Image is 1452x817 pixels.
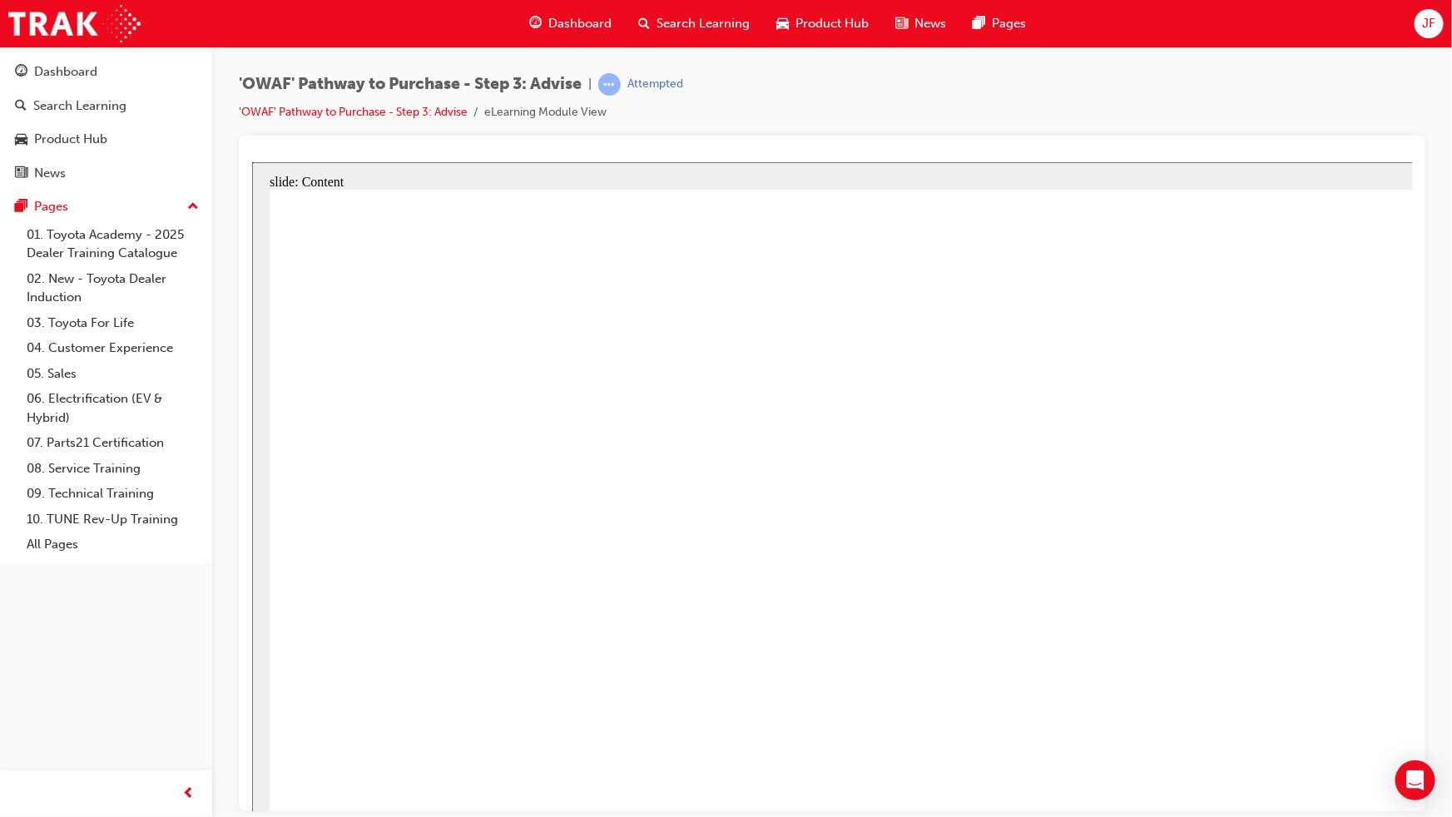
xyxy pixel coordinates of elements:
[20,481,206,507] a: 09. Technical Training
[763,7,882,41] a: car-iconProduct Hub
[20,507,206,532] a: 10. TUNE Rev-Up Training
[1395,760,1435,800] div: Open Intercom Messenger
[20,361,206,387] a: 05. Sales
[239,105,468,119] a: 'OWAF' Pathway to Purchase - Step 3: Advise
[20,430,206,456] a: 07. Parts21 Certification
[895,13,908,34] span: news-icon
[7,191,206,222] button: Pages
[8,5,141,42] img: Trak
[914,14,946,33] span: News
[34,62,97,82] div: Dashboard
[15,99,27,114] span: search-icon
[7,91,206,121] a: Search Learning
[638,13,650,34] span: search-icon
[20,456,206,482] a: 08. Service Training
[1415,9,1444,38] button: JF
[657,14,750,33] span: Search Learning
[20,266,206,310] a: 02. New - Toyota Dealer Induction
[992,14,1026,33] span: Pages
[484,103,607,122] li: eLearning Module View
[34,130,107,149] div: Product Hub
[15,65,27,80] span: guage-icon
[183,784,196,805] span: prev-icon
[15,132,27,147] span: car-icon
[795,14,869,33] span: Product Hub
[973,13,985,34] span: pages-icon
[598,73,621,96] span: learningRecordVerb_ATTEMPT-icon
[239,75,582,94] span: 'OWAF' Pathway to Purchase - Step 3: Advise
[959,7,1039,41] a: pages-iconPages
[625,7,763,41] a: search-iconSearch Learning
[33,97,126,116] div: Search Learning
[7,57,206,87] a: Dashboard
[588,75,592,94] span: |
[7,53,206,191] button: DashboardSearch LearningProduct HubNews
[627,77,683,92] div: Attempted
[20,386,206,430] a: 06. Electrification (EV & Hybrid)
[1422,14,1435,33] span: JF
[20,335,206,361] a: 04. Customer Experience
[20,222,206,266] a: 01. Toyota Academy - 2025 Dealer Training Catalogue
[20,532,206,557] a: All Pages
[7,158,206,189] a: News
[882,7,959,41] a: news-iconNews
[15,200,27,215] span: pages-icon
[15,166,27,181] span: news-icon
[776,13,789,34] span: car-icon
[34,164,66,183] div: News
[34,197,68,216] div: Pages
[516,7,625,41] a: guage-iconDashboard
[529,13,542,34] span: guage-icon
[20,310,206,336] a: 03. Toyota For Life
[548,14,612,33] span: Dashboard
[187,196,199,218] span: up-icon
[7,124,206,155] a: Product Hub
